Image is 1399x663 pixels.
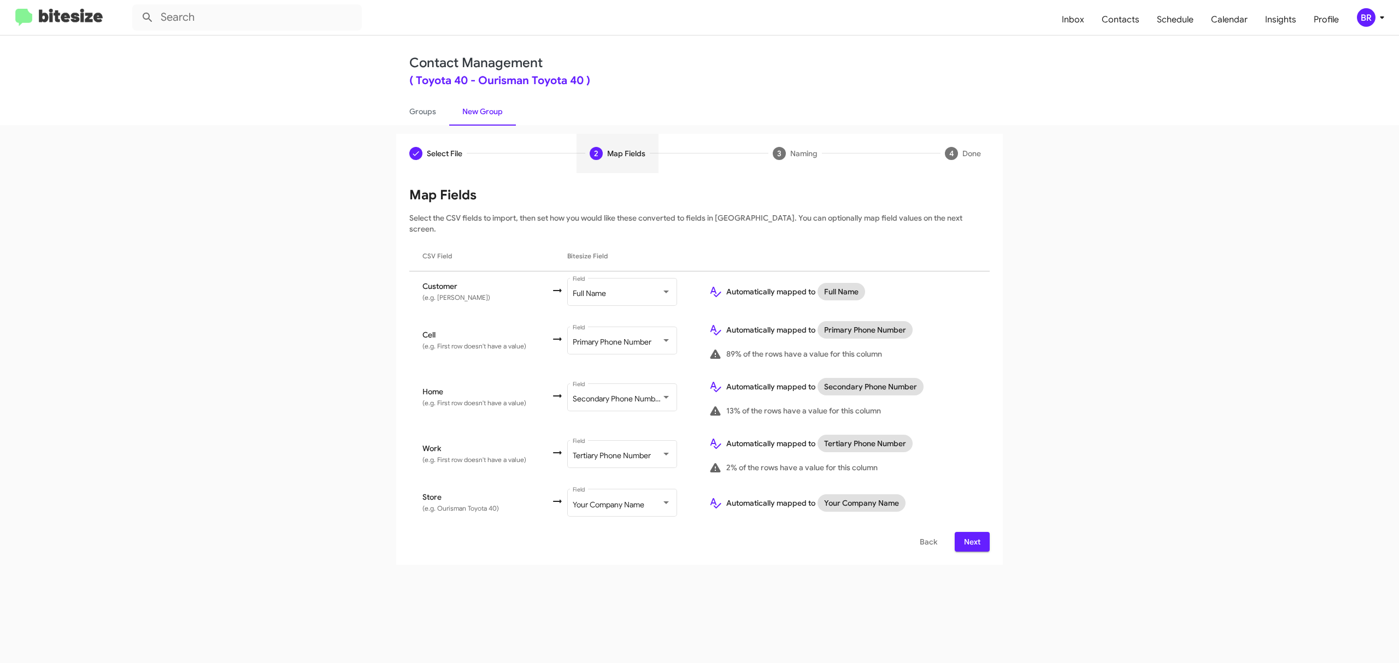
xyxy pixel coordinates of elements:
mat-chip: Secondary Phone Number [818,378,924,395]
span: (e.g. [PERSON_NAME]) [422,293,490,301]
span: Next [963,532,981,552]
span: Store [422,492,551,502]
div: Automatically mapped to [709,283,977,300]
span: Work [422,443,551,454]
span: (e.g. First row doesn't have a value) [422,399,526,407]
mat-chip: Primary Phone Number [818,321,913,339]
a: Contacts [1093,4,1148,35]
div: Automatically mapped to [709,378,977,395]
a: Schedule [1148,4,1202,35]
h1: Map Fields [409,186,990,204]
a: Inbox [1053,4,1093,35]
th: Bitesize Field [567,241,701,271]
div: Automatically mapped to [709,494,977,512]
span: Cell [422,329,551,340]
span: Full Name [573,288,606,298]
span: Your Company Name [573,500,644,510]
mat-chip: Tertiary Phone Number [818,435,913,452]
div: 89% of the rows have a value for this column [709,347,977,360]
div: BR [1357,8,1376,27]
div: Automatically mapped to [709,321,977,339]
span: Customer [422,281,551,292]
span: Back [920,532,937,552]
a: New Group [449,97,516,126]
span: (e.g. First row doesn't have a value) [422,455,526,464]
button: BR [1348,8,1387,27]
mat-chip: Your Company Name [818,494,906,512]
p: Select the CSV fields to import, then set how you would like these converted to fields in [GEOGRA... [409,212,990,234]
div: 2% of the rows have a value for this column [709,461,977,474]
a: Insights [1256,4,1305,35]
span: (e.g. First row doesn't have a value) [422,342,526,350]
span: Secondary Phone Number [573,394,662,404]
div: ( Toyota 40 - Ourisman Toyota 40 ) [409,75,990,86]
span: (e.g. Ourisman Toyota 40) [422,504,499,512]
div: Automatically mapped to [709,435,977,452]
input: Search [132,4,362,31]
a: Contact Management [409,55,543,71]
div: 13% of the rows have a value for this column [709,404,977,417]
button: Back [911,532,946,552]
mat-chip: Full Name [818,283,865,300]
a: Profile [1305,4,1348,35]
a: Calendar [1202,4,1256,35]
button: Next [955,532,990,552]
span: Tertiary Phone Number [573,451,651,460]
a: Groups [396,97,449,126]
th: CSV Field [409,241,551,271]
span: Home [422,386,551,397]
span: Primary Phone Number [573,337,651,347]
